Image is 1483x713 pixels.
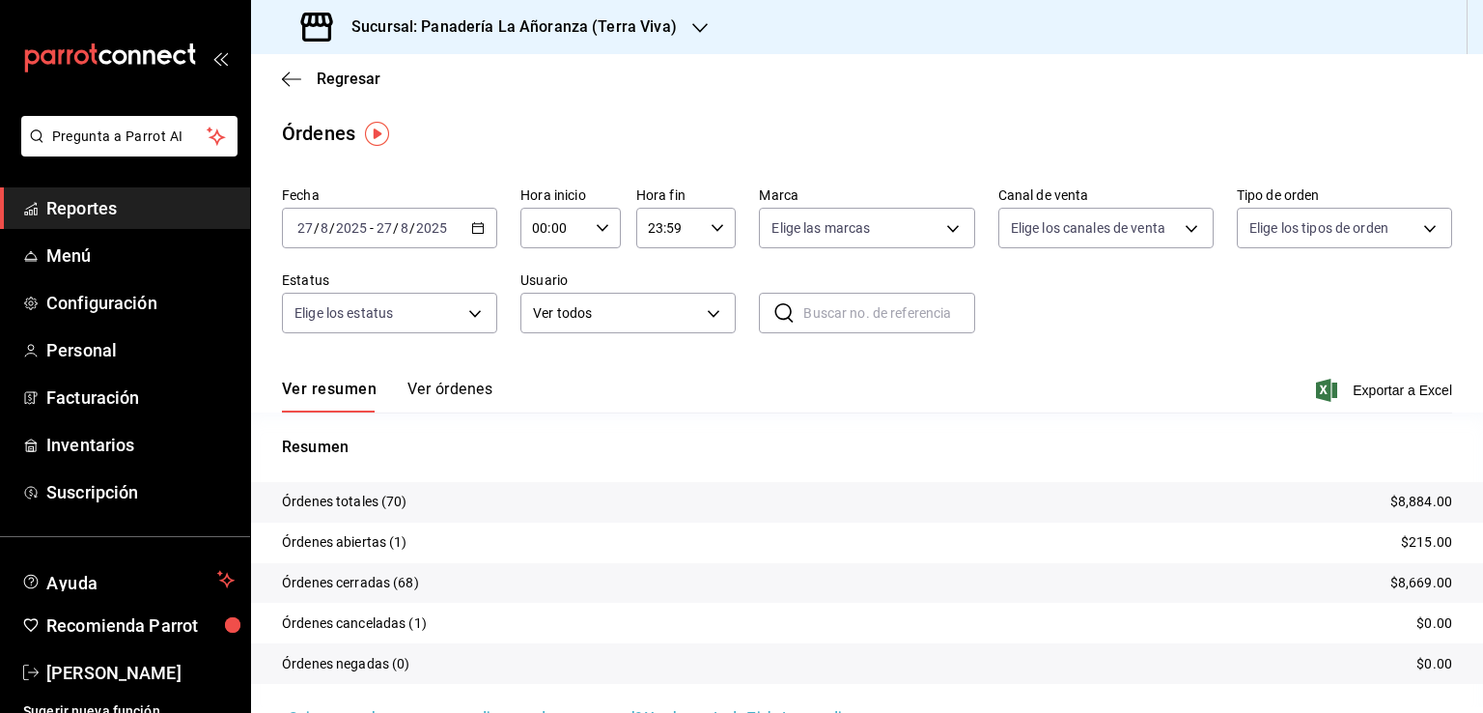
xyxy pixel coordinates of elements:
[282,119,355,148] div: Órdenes
[998,188,1214,202] label: Canal de venta
[1249,218,1388,238] span: Elige los tipos de orden
[317,70,380,88] span: Regresar
[365,122,389,146] img: Tooltip marker
[46,613,235,639] span: Recomienda Parrot
[46,242,235,269] span: Menú
[1390,573,1452,593] p: $8,669.00
[282,492,407,512] p: Órdenes totales (70)
[282,273,497,287] label: Estatus
[1320,379,1452,402] button: Exportar a Excel
[282,573,419,593] p: Órdenes cerradas (68)
[409,220,415,236] span: /
[1390,492,1452,512] p: $8,884.00
[14,140,238,160] a: Pregunta a Parrot AI
[320,220,329,236] input: --
[46,479,235,505] span: Suscripción
[46,660,235,686] span: [PERSON_NAME]
[533,303,700,324] span: Ver todos
[393,220,399,236] span: /
[759,188,974,202] label: Marca
[212,50,228,66] button: open_drawer_menu
[400,220,409,236] input: --
[282,380,377,413] button: Ver resumen
[46,290,235,316] span: Configuración
[329,220,335,236] span: /
[46,337,235,363] span: Personal
[52,127,208,147] span: Pregunta a Parrot AI
[282,188,497,202] label: Fecha
[336,15,677,39] h3: Sucursal: Panadería La Añoranza (Terra Viva)
[314,220,320,236] span: /
[1401,532,1452,553] p: $215.00
[46,195,235,221] span: Reportes
[21,116,238,157] button: Pregunta a Parrot AI
[282,380,492,413] div: navigation tabs
[1416,613,1452,634] p: $0.00
[1237,188,1452,202] label: Tipo de orden
[282,613,427,634] p: Órdenes canceladas (1)
[46,385,235,411] span: Facturación
[520,273,736,287] label: Usuario
[282,654,410,674] p: Órdenes negadas (0)
[771,218,870,238] span: Elige las marcas
[296,220,314,236] input: --
[46,568,210,591] span: Ayuda
[636,188,737,202] label: Hora fin
[282,532,407,553] p: Órdenes abiertas (1)
[370,220,374,236] span: -
[376,220,393,236] input: --
[803,294,974,332] input: Buscar no. de referencia
[335,220,368,236] input: ----
[294,303,393,323] span: Elige los estatus
[46,432,235,458] span: Inventarios
[282,436,1452,459] p: Resumen
[282,70,380,88] button: Regresar
[407,380,492,413] button: Ver órdenes
[415,220,448,236] input: ----
[520,188,621,202] label: Hora inicio
[1011,218,1165,238] span: Elige los canales de venta
[1416,654,1452,674] p: $0.00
